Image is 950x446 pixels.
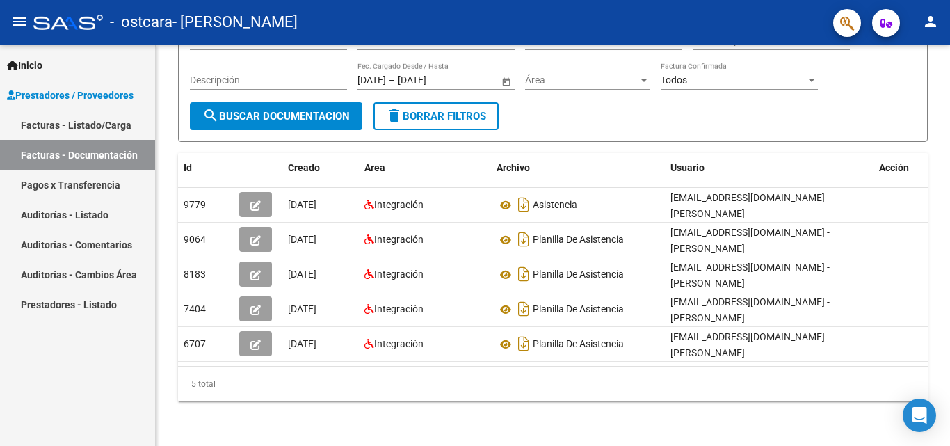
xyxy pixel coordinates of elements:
[288,234,316,245] span: [DATE]
[178,153,234,183] datatable-header-cell: Id
[533,269,624,280] span: Planilla De Asistencia
[288,338,316,349] span: [DATE]
[386,110,486,122] span: Borrar Filtros
[497,162,530,173] span: Archivo
[670,192,830,219] span: [EMAIL_ADDRESS][DOMAIN_NAME] - [PERSON_NAME]
[110,7,172,38] span: - ostcara
[7,88,134,103] span: Prestadores / Proveedores
[533,339,624,350] span: Planilla De Asistencia
[873,153,943,183] datatable-header-cell: Acción
[373,102,499,130] button: Borrar Filtros
[172,7,298,38] span: - [PERSON_NAME]
[922,13,939,30] mat-icon: person
[670,296,830,324] span: [EMAIL_ADDRESS][DOMAIN_NAME] - [PERSON_NAME]
[190,102,362,130] button: Buscar Documentacion
[374,199,424,210] span: Integración
[515,298,533,320] i: Descargar documento
[184,338,206,349] span: 6707
[374,338,424,349] span: Integración
[670,227,830,254] span: [EMAIL_ADDRESS][DOMAIN_NAME] - [PERSON_NAME]
[374,303,424,314] span: Integración
[288,269,316,280] span: [DATE]
[357,74,386,86] input: Fecha inicio
[202,110,350,122] span: Buscar Documentacion
[7,58,42,73] span: Inicio
[661,74,687,86] span: Todos
[533,200,577,211] span: Asistencia
[364,162,385,173] span: Area
[184,234,206,245] span: 9064
[670,162,705,173] span: Usuario
[398,74,466,86] input: Fecha fin
[386,107,403,124] mat-icon: delete
[184,303,206,314] span: 7404
[515,228,533,250] i: Descargar documento
[515,263,533,285] i: Descargar documento
[288,303,316,314] span: [DATE]
[879,162,909,173] span: Acción
[515,333,533,355] i: Descargar documento
[374,234,424,245] span: Integración
[288,162,320,173] span: Creado
[202,107,219,124] mat-icon: search
[184,199,206,210] span: 9779
[11,13,28,30] mat-icon: menu
[178,367,928,401] div: 5 total
[499,74,513,88] button: Open calendar
[184,162,192,173] span: Id
[533,304,624,315] span: Planilla De Asistencia
[525,74,638,86] span: Área
[374,269,424,280] span: Integración
[665,153,873,183] datatable-header-cell: Usuario
[515,193,533,216] i: Descargar documento
[389,74,395,86] span: –
[670,262,830,289] span: [EMAIL_ADDRESS][DOMAIN_NAME] - [PERSON_NAME]
[491,153,665,183] datatable-header-cell: Archivo
[184,269,206,280] span: 8183
[903,399,936,432] div: Open Intercom Messenger
[282,153,359,183] datatable-header-cell: Creado
[288,199,316,210] span: [DATE]
[670,331,830,358] span: [EMAIL_ADDRESS][DOMAIN_NAME] - [PERSON_NAME]
[533,234,624,246] span: Planilla De Asistencia
[359,153,491,183] datatable-header-cell: Area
